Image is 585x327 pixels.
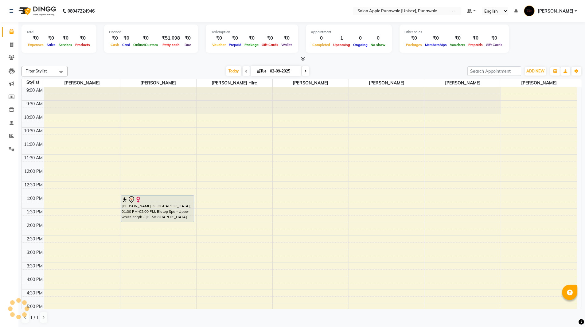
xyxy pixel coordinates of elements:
[161,43,181,47] span: Petty cash
[74,43,92,47] span: Products
[467,43,484,47] span: Prepaids
[132,43,159,47] span: Online/Custom
[23,128,44,134] div: 10:30 AM
[268,67,299,76] input: 2025-09-02
[448,43,467,47] span: Vouchers
[109,35,121,42] div: ₹0
[25,263,44,269] div: 3:30 PM
[25,276,44,283] div: 4:00 PM
[311,35,332,42] div: 0
[369,35,387,42] div: 0
[211,35,227,42] div: ₹0
[211,43,227,47] span: Voucher
[197,79,272,87] span: [PERSON_NAME] Hire
[273,79,349,87] span: [PERSON_NAME]
[25,68,47,73] span: Filter Stylist
[74,35,92,42] div: ₹0
[121,196,194,222] div: [PERSON_NAME][GEOGRAPHIC_DATA], 01:00 PM-02:00 PM, Biotop Spa - Upper waist length - [DEMOGRAPHIC...
[352,43,369,47] span: Ongoing
[404,35,423,42] div: ₹0
[120,79,196,87] span: [PERSON_NAME]
[25,87,44,94] div: 9:00 AM
[448,35,467,42] div: ₹0
[349,79,425,87] span: [PERSON_NAME]
[404,29,504,35] div: Other sales
[30,314,39,321] span: 1 / 1
[182,35,193,42] div: ₹0
[25,222,44,229] div: 2:00 PM
[311,43,332,47] span: Completed
[243,35,260,42] div: ₹0
[57,35,74,42] div: ₹0
[16,2,58,20] img: logo
[23,114,44,121] div: 10:00 AM
[211,29,293,35] div: Redemption
[45,35,57,42] div: ₹0
[467,35,484,42] div: ₹0
[25,101,44,107] div: 9:30 AM
[243,43,260,47] span: Package
[26,29,92,35] div: Total
[26,43,45,47] span: Expenses
[227,35,243,42] div: ₹0
[311,29,387,35] div: Appointment
[132,35,159,42] div: ₹0
[280,35,293,42] div: ₹0
[25,290,44,296] div: 4:30 PM
[227,43,243,47] span: Prepaid
[467,66,521,76] input: Search Appointment
[226,66,241,76] span: Today
[352,35,369,42] div: 0
[25,209,44,215] div: 1:30 PM
[501,79,577,87] span: [PERSON_NAME]
[260,43,280,47] span: Gift Cards
[404,43,423,47] span: Packages
[25,236,44,242] div: 2:30 PM
[121,35,132,42] div: ₹0
[484,43,504,47] span: Gift Cards
[109,43,121,47] span: Cash
[23,182,44,188] div: 12:30 PM
[369,43,387,47] span: No show
[44,79,120,87] span: [PERSON_NAME]
[68,2,95,20] b: 08047224946
[423,43,448,47] span: Memberships
[332,35,352,42] div: 1
[22,79,44,86] div: Stylist
[425,79,501,87] span: [PERSON_NAME]
[159,35,182,42] div: ₹51,098
[23,155,44,161] div: 11:30 AM
[524,6,535,16] img: Kamlesh Nikam
[25,303,44,310] div: 5:00 PM
[423,35,448,42] div: ₹0
[23,168,44,175] div: 12:00 PM
[121,43,132,47] span: Card
[538,8,573,14] span: [PERSON_NAME]
[109,29,193,35] div: Finance
[26,35,45,42] div: ₹0
[260,35,280,42] div: ₹0
[23,141,44,148] div: 11:00 AM
[484,35,504,42] div: ₹0
[25,249,44,256] div: 3:00 PM
[255,69,268,73] span: Tue
[280,43,293,47] span: Wallet
[526,69,544,73] span: ADD NEW
[25,195,44,202] div: 1:00 PM
[525,67,546,76] button: ADD NEW
[332,43,352,47] span: Upcoming
[57,43,74,47] span: Services
[183,43,193,47] span: Due
[45,43,57,47] span: Sales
